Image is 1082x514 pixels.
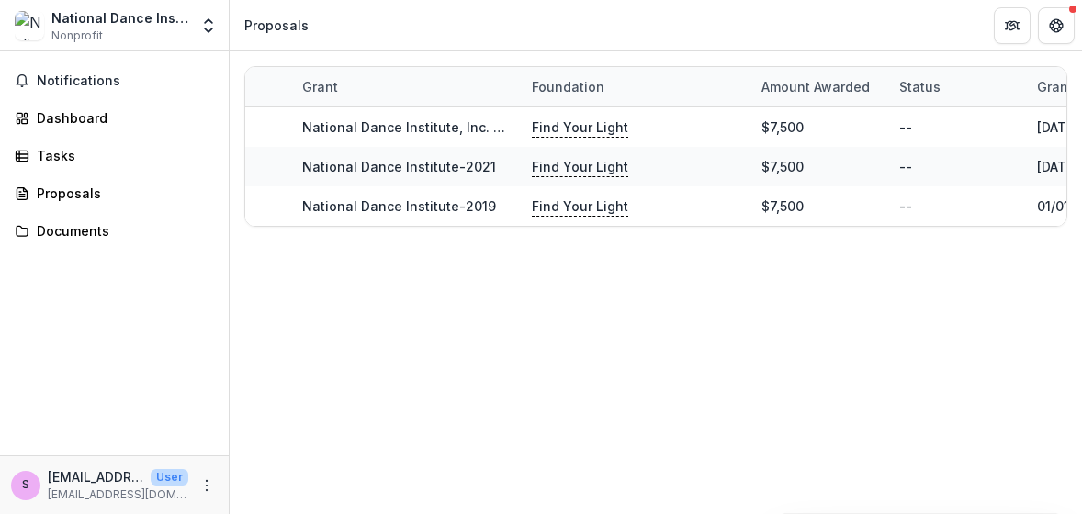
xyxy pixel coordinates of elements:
div: National Dance Institute [51,8,188,28]
div: Status [888,77,952,96]
nav: breadcrumb [237,12,316,39]
p: Find Your Light [532,196,628,217]
button: Notifications [7,66,221,95]
a: National Dance Institute, Inc. - 2024 - FYL General Grant Application [302,119,746,135]
div: Dashboard [37,108,207,128]
a: National Dance Institute-2021 [302,159,496,174]
div: Tasks [37,146,207,165]
a: Tasks [7,140,221,171]
div: Documents [37,221,207,240]
p: Find Your Light [532,117,628,138]
div: -- [899,196,912,216]
a: Proposals [7,178,221,208]
div: $7,500 [761,117,804,137]
div: [DATE] [1037,117,1078,137]
div: Amount awarded [750,67,888,106]
div: $7,500 [761,157,804,176]
div: Foundation [521,67,750,106]
p: [EMAIL_ADDRESS][DOMAIN_NAME] [48,467,143,486]
div: swang@nationaldance.org [22,479,29,491]
a: National Dance Institute-2019 [302,198,496,214]
div: Grant [291,77,349,96]
div: Foundation [521,77,615,96]
button: Open entity switcher [196,7,221,44]
span: Notifications [37,73,214,89]
div: $7,500 [761,196,804,216]
div: -- [899,157,912,176]
a: Dashboard [7,103,221,133]
p: User [151,469,188,486]
p: Find Your Light [532,157,628,177]
div: [DATE] [1037,157,1078,176]
button: Partners [994,7,1031,44]
div: Amount awarded [750,77,881,96]
button: Get Help [1038,7,1075,44]
a: Documents [7,216,221,246]
div: Status [888,67,1026,106]
div: Proposals [244,16,309,35]
span: Nonprofit [51,28,103,44]
div: Grant [291,67,521,106]
img: National Dance Institute [15,11,44,40]
button: More [196,475,218,497]
p: [EMAIL_ADDRESS][DOMAIN_NAME] [48,486,188,503]
div: -- [899,117,912,137]
div: Proposals [37,184,207,203]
